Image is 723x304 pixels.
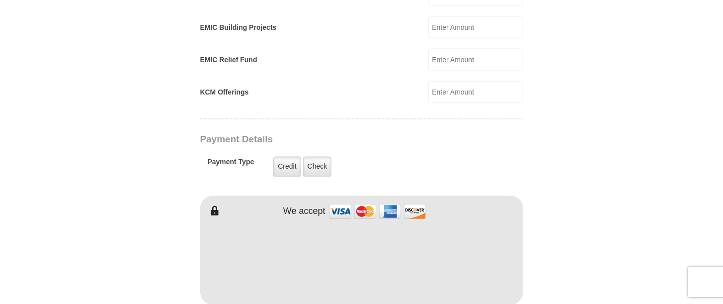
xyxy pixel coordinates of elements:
[428,16,523,38] input: Enter Amount
[200,87,249,98] label: KCM Offerings
[200,22,277,33] label: EMIC Building Projects
[200,134,454,145] h3: Payment Details
[428,49,523,71] input: Enter Amount
[200,55,257,65] label: EMIC Relief Fund
[328,201,427,222] img: credit cards accepted
[428,81,523,103] input: Enter Amount
[283,206,325,217] h4: We accept
[208,158,254,172] h5: Payment Type
[273,157,301,177] label: Credit
[303,157,332,177] label: Check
